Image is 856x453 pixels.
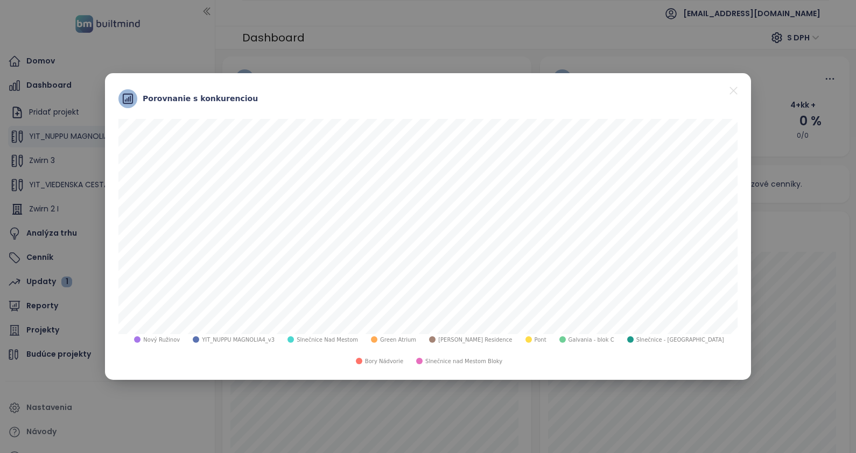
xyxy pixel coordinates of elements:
span: YIT_NUPPU MAGNOLIA4_v3 [202,336,275,344]
span: [PERSON_NAME] Residence [438,336,512,344]
span: Porovnanie s konkurenciou [143,93,258,104]
span: Slnečnice - [GEOGRAPHIC_DATA] [636,336,724,344]
span: Bory Nádvorie [365,357,403,365]
span: Green Atrium [380,336,416,344]
span: Slnečnice nad Mestom Bloky [425,357,502,365]
span: Galvania - blok C [569,336,614,344]
span: Pont [535,336,546,344]
svg: close [727,84,740,97]
span: Slnečnice Nad Mestom [297,336,358,344]
span: Nový Ružinov [143,336,180,344]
